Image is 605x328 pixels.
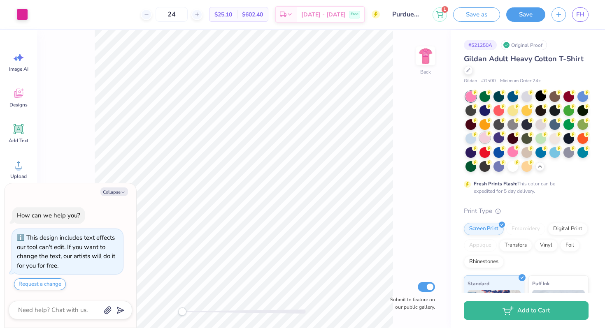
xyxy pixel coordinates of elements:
div: Rhinestones [464,256,504,268]
span: Designs [9,102,28,108]
button: 1 [433,7,447,22]
span: Upload [10,173,27,180]
button: Save as [453,7,500,22]
div: Back [420,68,431,76]
span: Minimum Order: 24 + [500,78,541,85]
span: Puff Ink [532,279,549,288]
span: Add Text [9,137,28,144]
div: How can we help you? [17,211,80,219]
div: Foil [560,239,579,252]
div: Applique [464,239,497,252]
span: $602.40 [242,10,263,19]
input: Untitled Design [386,6,426,23]
div: Embroidery [506,223,545,235]
button: Add to Cart [464,301,589,320]
div: Screen Print [464,223,504,235]
button: Collapse [100,187,128,196]
div: Vinyl [535,239,558,252]
strong: Fresh Prints Flash: [474,180,517,187]
img: Back [417,48,434,64]
div: This color can be expedited for 5 day delivery. [474,180,575,195]
span: Image AI [9,66,28,72]
span: Free [351,12,358,17]
div: Digital Print [548,223,588,235]
span: 1 [442,6,448,13]
div: This design includes text effects our tool can't edit. If you want to change the text, our artist... [17,233,115,270]
button: Request a change [14,278,66,290]
div: Transfers [499,239,532,252]
span: # G500 [481,78,496,85]
button: Save [506,7,545,22]
div: Accessibility label [178,307,186,316]
label: Submit to feature on our public gallery. [386,296,435,311]
span: FH [576,10,584,19]
input: – – [156,7,188,22]
span: Gildan [464,78,477,85]
a: FH [572,7,589,22]
span: [DATE] - [DATE] [301,10,346,19]
div: # 521250A [464,40,497,50]
span: Gildan Adult Heavy Cotton T-Shirt [464,54,584,64]
span: $25.10 [214,10,232,19]
span: Standard [468,279,489,288]
div: Print Type [464,206,589,216]
div: Original Proof [501,40,547,50]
